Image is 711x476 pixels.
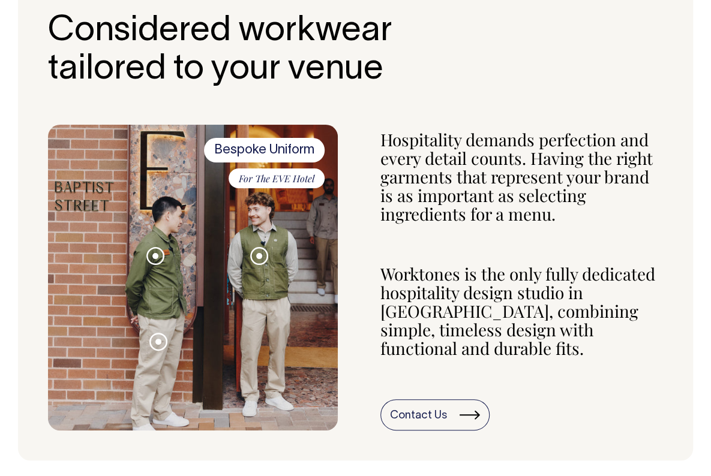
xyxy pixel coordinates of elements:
[204,138,325,162] span: Bespoke Uniform
[380,265,664,357] p: Worktones is the only fully dedicated hospitality design studio in [GEOGRAPHIC_DATA], combining s...
[48,125,338,430] img: Bespoke
[380,399,490,430] a: Contact Us
[229,168,325,189] span: For The EVE Hotel
[48,13,393,89] h2: Considered workwear tailored to your venue
[380,131,664,223] p: Hospitality demands perfection and every detail counts. Having the right garments that represent ...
